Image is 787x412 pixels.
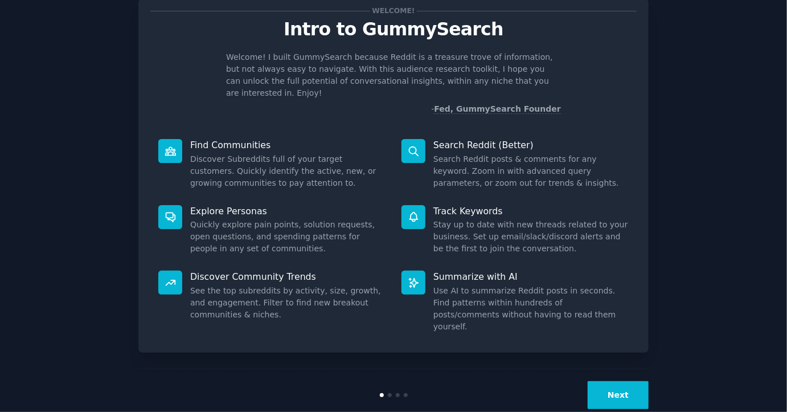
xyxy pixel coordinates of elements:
[433,139,629,151] p: Search Reddit (Better)
[150,19,637,39] p: Intro to GummySearch
[190,219,386,255] dd: Quickly explore pain points, solution requests, open questions, and spending patterns for people ...
[190,139,386,151] p: Find Communities
[433,271,629,283] p: Summarize with AI
[226,51,561,99] p: Welcome! I built GummySearch because Reddit is a treasure trove of information, but not always ea...
[190,153,386,189] dd: Discover Subreddits full of your target customers. Quickly identify the active, new, or growing c...
[433,219,629,255] dd: Stay up to date with new threads related to your business. Set up email/slack/discord alerts and ...
[433,205,629,217] p: Track Keywords
[190,205,386,217] p: Explore Personas
[433,285,629,333] dd: Use AI to summarize Reddit posts in seconds. Find patterns within hundreds of posts/comments with...
[370,5,417,17] span: Welcome!
[431,103,561,115] div: -
[433,153,629,189] dd: Search Reddit posts & comments for any keyword. Zoom in with advanced query parameters, or zoom o...
[434,104,561,114] a: Fed, GummySearch Founder
[190,271,386,283] p: Discover Community Trends
[190,285,386,321] dd: See the top subreddits by activity, size, growth, and engagement. Filter to find new breakout com...
[588,381,649,409] button: Next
